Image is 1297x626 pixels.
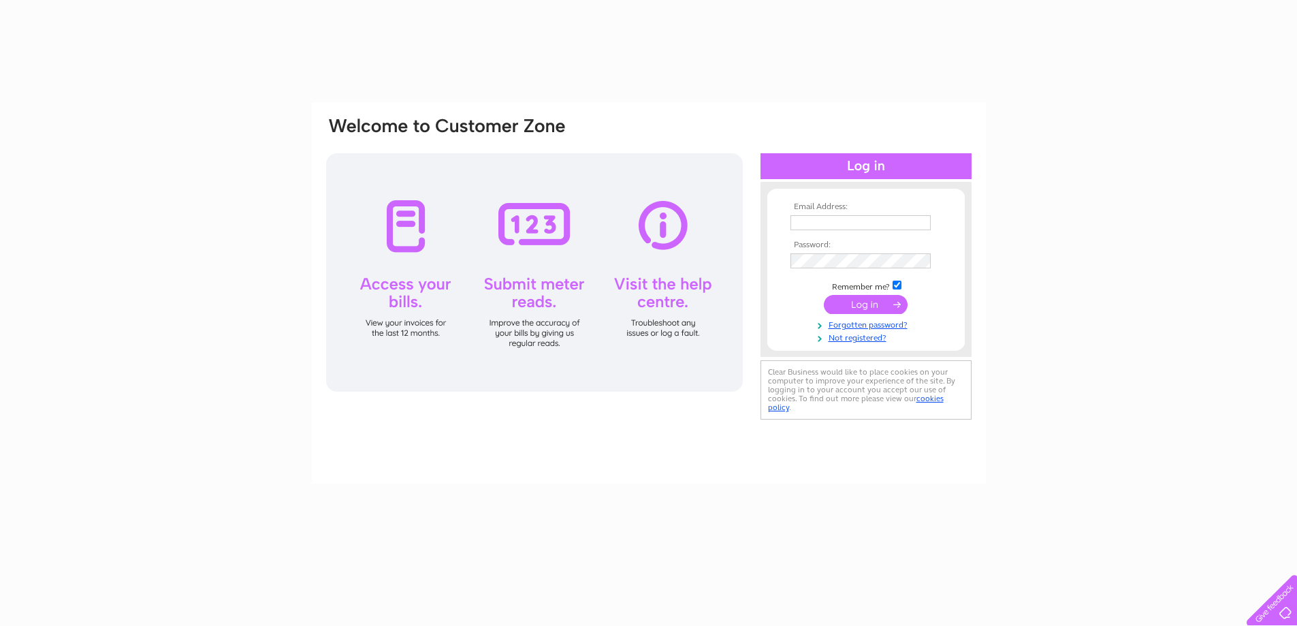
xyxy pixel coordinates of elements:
[790,330,945,343] a: Not registered?
[790,317,945,330] a: Forgotten password?
[824,295,908,314] input: Submit
[787,202,945,212] th: Email Address:
[760,360,972,420] div: Clear Business would like to place cookies on your computer to improve your experience of the sit...
[768,394,944,412] a: cookies policy
[787,279,945,292] td: Remember me?
[787,240,945,250] th: Password:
